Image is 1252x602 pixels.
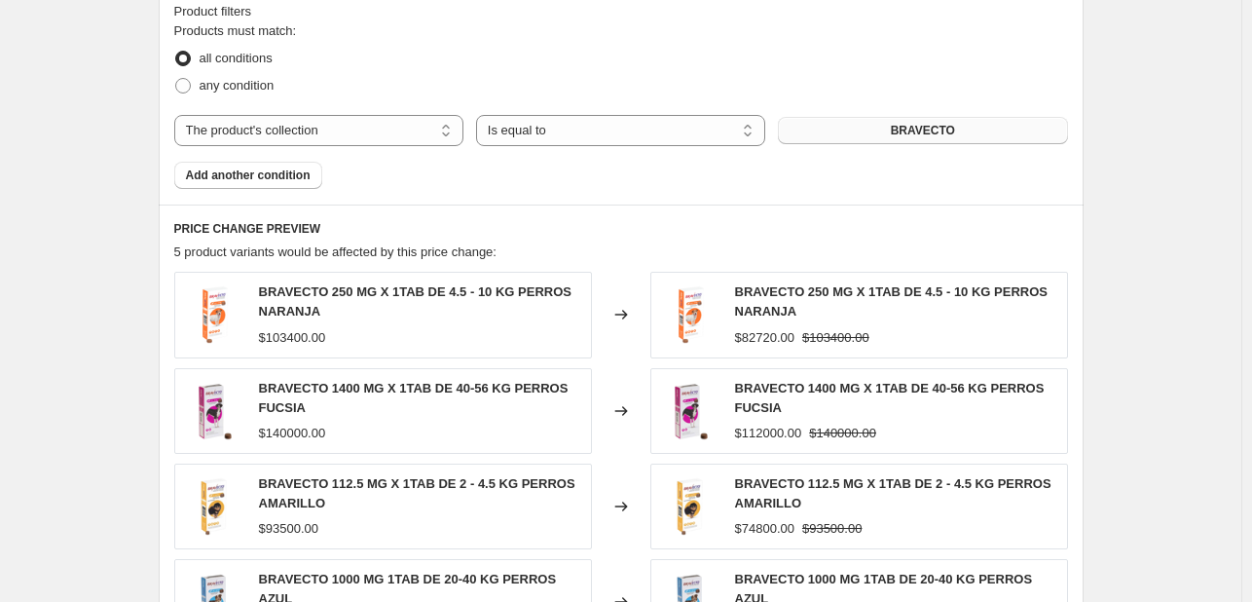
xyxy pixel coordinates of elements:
div: $82720.00 [735,328,794,348]
h6: PRICE CHANGE PREVIEW [174,221,1068,237]
strike: $93500.00 [802,519,862,539]
img: ROYI5_36_80x.png [185,285,243,344]
img: ROYI5_35_80x.png [661,382,719,440]
span: BRAVECTO [891,123,955,138]
img: ROYI5_36_80x.png [661,285,719,344]
img: ROYI5_35_80x.png [185,382,243,440]
span: BRAVECTO 1400 MG X 1TAB DE 40-56 KG PERROS FUCSIA [735,381,1045,415]
span: Products must match: [174,23,297,38]
div: $140000.00 [259,424,326,443]
span: BRAVECTO 112.5 MG X 1TAB DE 2 - 4.5 KG PERROS AMARILLO [735,476,1051,510]
strike: $103400.00 [802,328,869,348]
span: BRAVECTO 112.5 MG X 1TAB DE 2 - 4.5 KG PERROS AMARILLO [259,476,575,510]
div: $112000.00 [735,424,802,443]
span: BRAVECTO 250 MG X 1TAB DE 4.5 - 10 KG PERROS NARANJA [735,284,1048,319]
strike: $140000.00 [809,424,876,443]
div: $93500.00 [259,519,318,539]
img: ROYI5_34_80x.png [661,477,719,536]
span: BRAVECTO 250 MG X 1TAB DE 4.5 - 10 KG PERROS NARANJA [259,284,571,319]
button: BRAVECTO [778,117,1067,144]
div: $103400.00 [259,328,326,348]
span: all conditions [200,51,273,65]
span: 5 product variants would be affected by this price change: [174,245,497,259]
div: $74800.00 [735,519,794,539]
button: Add another condition [174,162,322,189]
span: any condition [200,78,275,93]
img: ROYI5_34_80x.png [185,477,243,536]
div: Product filters [174,2,1068,21]
span: BRAVECTO 1400 MG X 1TAB DE 40-56 KG PERROS FUCSIA [259,381,569,415]
span: Add another condition [186,168,311,183]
